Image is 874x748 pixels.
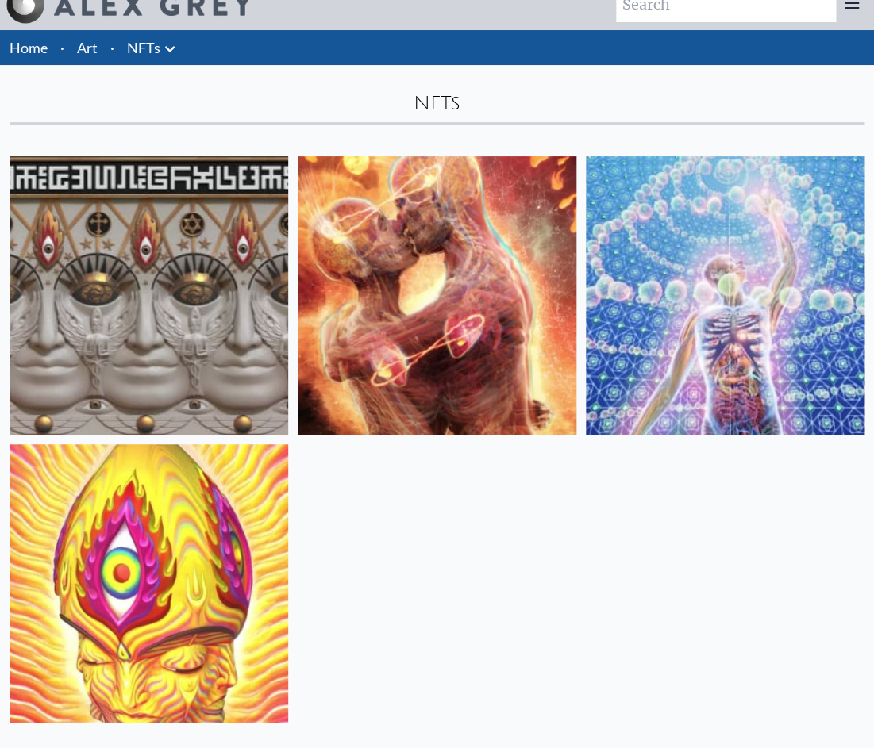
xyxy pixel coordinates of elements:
a: Home [10,39,48,56]
a: Art [77,36,98,59]
li: · [54,30,71,65]
div: NFTs [10,90,864,116]
a: NFTs [127,36,160,59]
li: · [104,30,121,65]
